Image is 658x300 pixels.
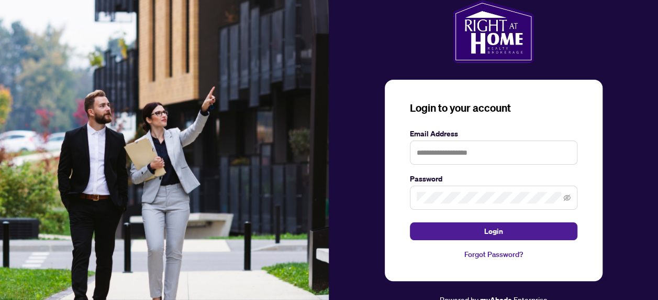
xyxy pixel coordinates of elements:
[410,249,577,260] a: Forgot Password?
[410,173,577,185] label: Password
[410,222,577,240] button: Login
[563,194,571,201] span: eye-invisible
[484,223,503,240] span: Login
[410,101,577,115] h3: Login to your account
[410,128,577,140] label: Email Address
